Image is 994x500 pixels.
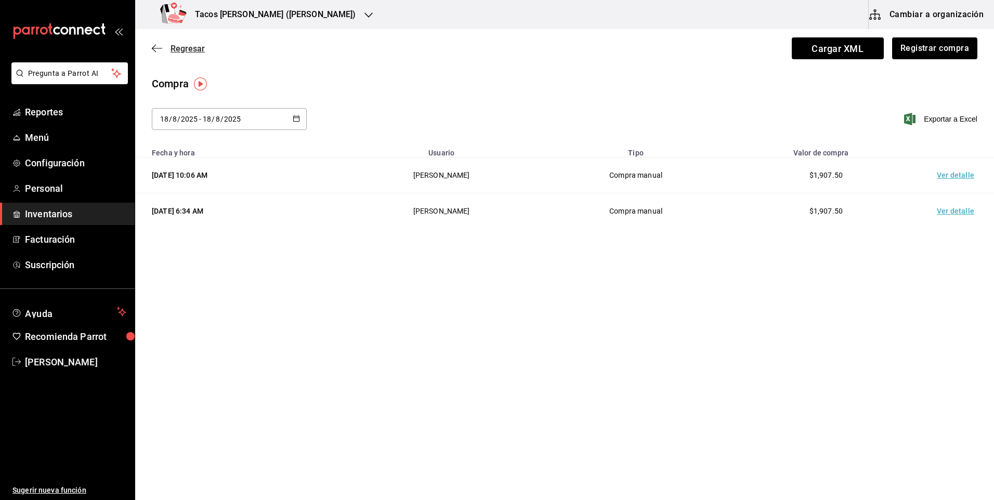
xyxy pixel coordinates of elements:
[180,115,198,123] input: Year
[892,37,977,59] button: Registrar compra
[160,115,169,123] input: Day
[25,232,126,246] span: Facturación
[135,142,342,157] th: Fecha y hora
[12,485,126,496] span: Sugerir nueva función
[202,115,212,123] input: Day
[541,193,730,229] td: Compra manual
[152,76,189,91] div: Compra
[212,115,215,123] span: /
[792,37,884,59] span: Cargar XML
[215,115,220,123] input: Month
[342,157,541,193] td: [PERSON_NAME]
[224,115,241,123] input: Year
[906,113,977,125] button: Exportar a Excel
[541,142,730,157] th: Tipo
[114,27,123,35] button: open_drawer_menu
[187,8,356,21] h3: Tacos [PERSON_NAME] ([PERSON_NAME])
[25,105,126,119] span: Reportes
[152,170,330,180] div: [DATE] 10:06 AM
[921,157,994,193] td: Ver detalle
[342,193,541,229] td: [PERSON_NAME]
[342,142,541,157] th: Usuario
[25,330,126,344] span: Recomienda Parrot
[25,306,113,318] span: Ayuda
[731,142,921,157] th: Valor de compra
[541,157,730,193] td: Compra manual
[169,115,172,123] span: /
[25,130,126,144] span: Menú
[177,115,180,123] span: /
[809,171,843,179] span: $1,907.50
[25,181,126,195] span: Personal
[25,355,126,369] span: [PERSON_NAME]
[172,115,177,123] input: Month
[25,258,126,272] span: Suscripción
[809,207,843,215] span: $1,907.50
[152,44,205,54] button: Regresar
[921,193,994,229] td: Ver detalle
[199,115,201,123] span: -
[220,115,224,123] span: /
[194,77,207,90] img: Tooltip marker
[171,44,205,54] span: Regresar
[25,156,126,170] span: Configuración
[25,207,126,221] span: Inventarios
[152,206,330,216] div: [DATE] 6:34 AM
[28,68,112,79] span: Pregunta a Parrot AI
[11,62,128,84] button: Pregunta a Parrot AI
[7,75,128,86] a: Pregunta a Parrot AI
